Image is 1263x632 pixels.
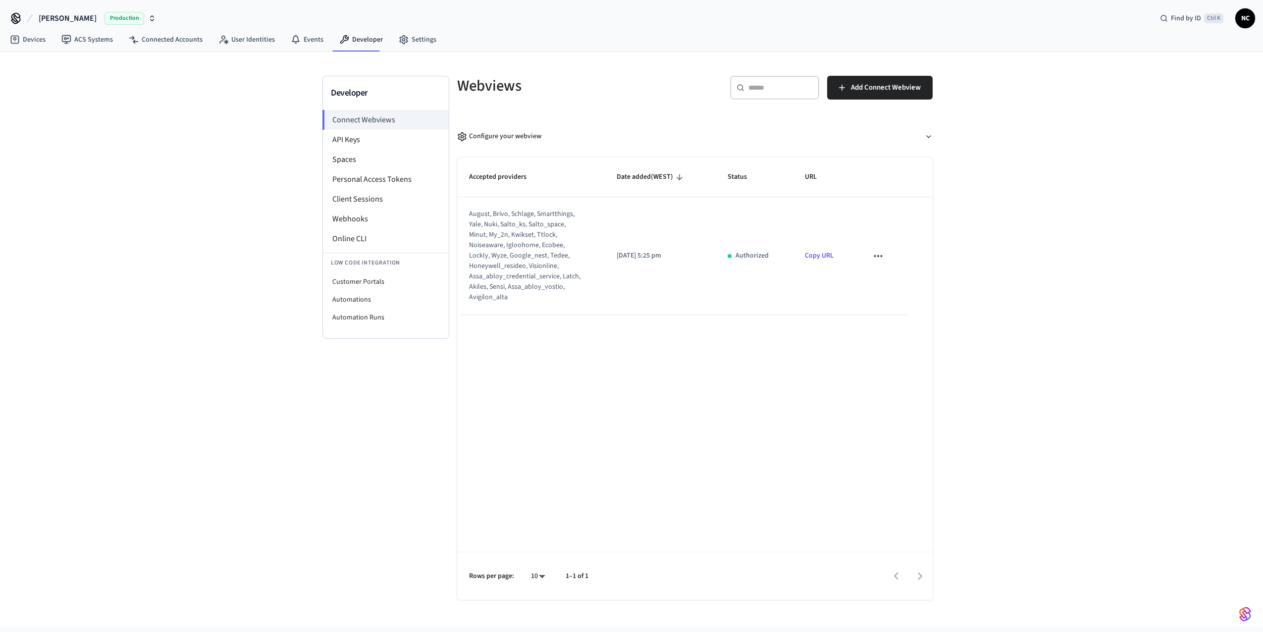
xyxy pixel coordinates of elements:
p: Authorized [736,251,769,261]
button: NC [1235,8,1255,28]
span: Find by ID [1171,13,1201,23]
p: Rows per page: [469,571,514,581]
div: august, brivo, schlage, smartthings, yale, nuki, salto_ks, salto_space, minut, my_2n, kwikset, tt... [469,209,580,303]
li: Automations [323,291,449,309]
p: 1–1 of 1 [566,571,588,581]
span: NC [1236,9,1254,27]
span: URL [805,169,830,185]
a: User Identities [210,31,283,49]
li: Online CLI [323,229,449,249]
a: Connected Accounts [121,31,210,49]
span: Add Connect Webview [851,81,921,94]
li: Low Code Integration [323,253,449,273]
a: ACS Systems [53,31,121,49]
span: Date added(WEST) [617,169,686,185]
a: Settings [391,31,444,49]
span: [PERSON_NAME] [39,12,97,24]
span: Status [728,169,760,185]
span: Production [105,12,144,25]
a: Copy URL [805,251,834,261]
img: SeamLogoGradient.69752ec5.svg [1239,606,1251,622]
div: Find by IDCtrl K [1152,9,1231,27]
li: API Keys [323,130,449,150]
div: 10 [526,569,550,583]
li: Personal Access Tokens [323,169,449,189]
li: Webhooks [323,209,449,229]
h3: Developer [331,86,441,100]
div: Configure your webview [457,131,541,142]
table: sticky table [457,158,933,315]
a: Events [283,31,331,49]
p: [DATE] 5:25 pm [617,251,704,261]
li: Automation Runs [323,309,449,326]
li: Connect Webviews [322,110,449,130]
a: Developer [331,31,391,49]
button: Add Connect Webview [827,76,933,100]
li: Customer Portals [323,273,449,291]
li: Spaces [323,150,449,169]
button: Configure your webview [457,123,933,150]
span: Ctrl K [1204,13,1223,23]
a: Devices [2,31,53,49]
h5: Webviews [457,76,689,96]
li: Client Sessions [323,189,449,209]
span: Accepted providers [469,169,539,185]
